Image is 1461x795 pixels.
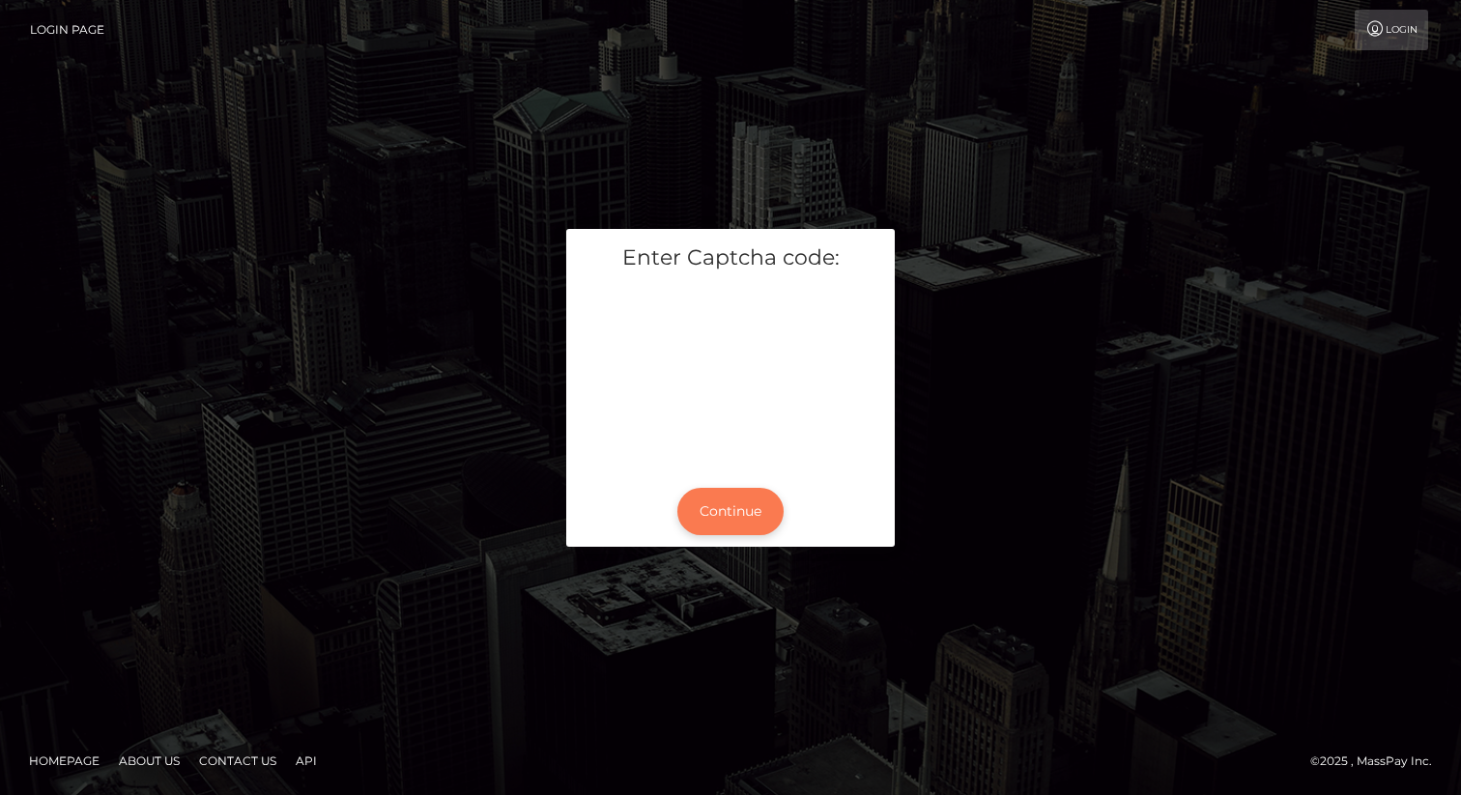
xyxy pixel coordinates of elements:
a: API [288,746,325,776]
div: © 2025 , MassPay Inc. [1310,751,1447,772]
a: Contact Us [191,746,284,776]
a: Login [1355,10,1428,50]
button: Continue [677,488,784,535]
a: Login Page [30,10,104,50]
iframe: mtcaptcha [581,288,880,461]
a: Homepage [21,746,107,776]
h5: Enter Captcha code: [581,243,880,273]
a: About Us [111,746,187,776]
